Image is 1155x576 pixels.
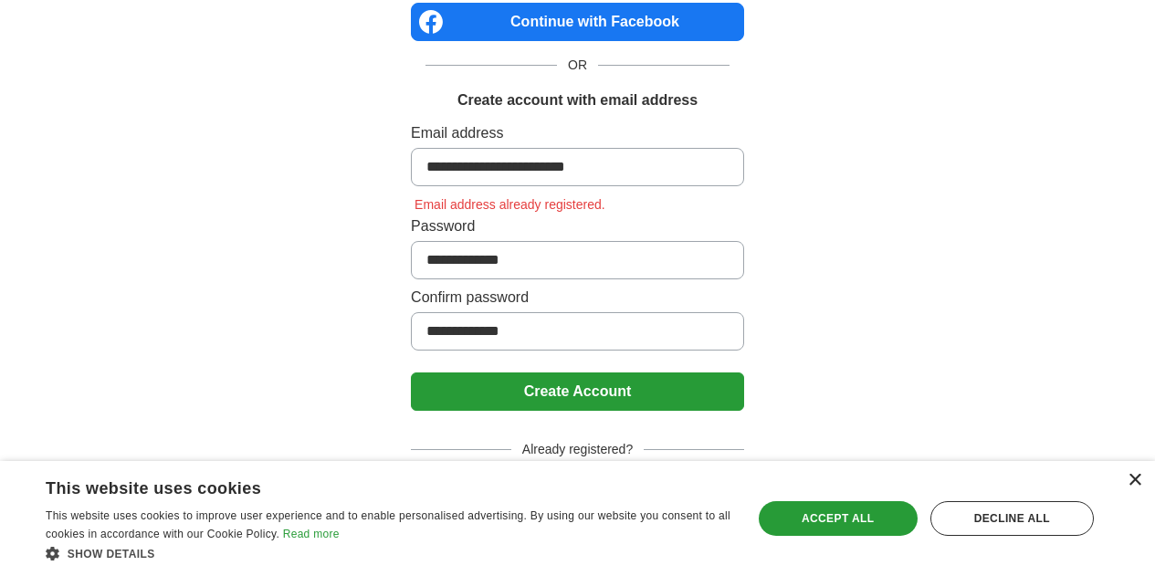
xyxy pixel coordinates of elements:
[411,122,744,144] label: Email address
[1128,474,1141,487] div: Close
[411,197,609,212] span: Email address already registered.
[411,372,744,411] button: Create Account
[511,440,644,459] span: Already registered?
[46,544,731,562] div: Show details
[759,501,918,536] div: Accept all
[411,215,744,237] label: Password
[557,56,598,75] span: OR
[411,287,744,309] label: Confirm password
[411,3,744,41] a: Continue with Facebook
[457,89,698,111] h1: Create account with email address
[930,501,1094,536] div: Decline all
[46,509,730,540] span: This website uses cookies to improve user experience and to enable personalised advertising. By u...
[283,528,340,540] a: Read more, opens a new window
[46,472,686,499] div: This website uses cookies
[68,548,155,560] span: Show details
